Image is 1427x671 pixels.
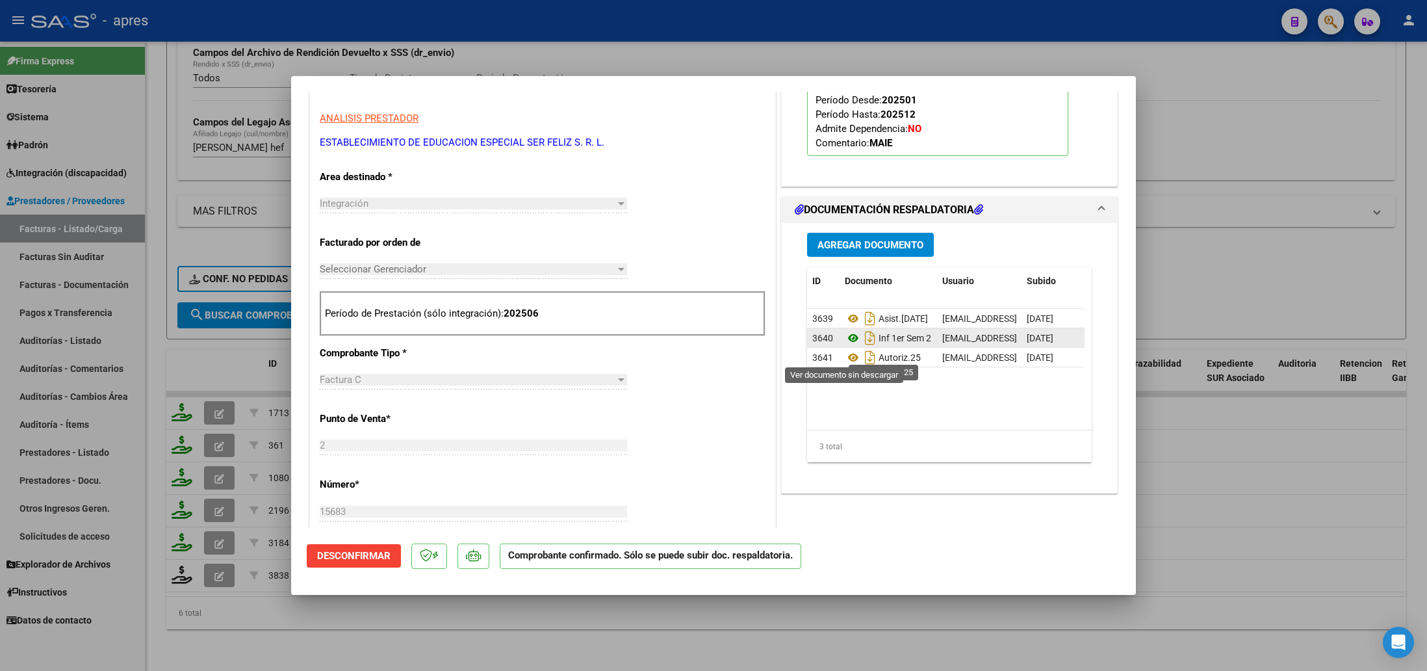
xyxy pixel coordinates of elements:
[320,135,765,150] p: ESTABLECIMIENTO DE EDUCACION ESPECIAL SER FELIZ S. R. L.
[807,233,934,257] button: Agregar Documento
[320,412,454,427] p: Punto de Venta
[795,202,983,218] h1: DOCUMENTACIÓN RESPALDATORIA
[882,94,917,106] strong: 202501
[812,276,821,286] span: ID
[812,313,833,324] span: 3639
[320,112,418,124] span: ANALISIS PRESTADOR
[807,430,1092,463] div: 3 total
[862,328,879,349] i: Descargar documento
[320,374,361,386] span: Factura C
[845,313,928,324] span: Asist.[DATE]
[845,276,892,286] span: Documento
[320,198,368,209] span: Integración
[942,333,1302,343] span: [EMAIL_ADDRESS][DOMAIN_NAME] - Establecimiento de Educación Especial Ser Feliz SRL
[504,308,539,319] strong: 202506
[862,347,879,368] i: Descargar documento
[845,333,936,343] span: Inf 1er Sem 25
[325,306,760,321] p: Período de Prestación (sólo integración):
[812,352,833,363] span: 3641
[937,267,1022,295] datatable-header-cell: Usuario
[881,109,916,120] strong: 202512
[320,346,454,361] p: Comprobante Tipo *
[908,123,921,135] strong: NO
[500,544,801,569] p: Comprobante confirmado. Sólo se puede subir doc. respaldatoria.
[1383,627,1414,658] div: Open Intercom Messenger
[307,544,401,568] button: Desconfirmar
[942,276,974,286] span: Usuario
[942,352,1302,363] span: [EMAIL_ADDRESS][DOMAIN_NAME] - Establecimiento de Educación Especial Ser Feliz SRL
[840,267,937,295] datatable-header-cell: Documento
[862,308,879,329] i: Descargar documento
[1027,313,1053,324] span: [DATE]
[782,223,1117,493] div: DOCUMENTACIÓN RESPALDATORIA
[782,197,1117,223] mat-expansion-panel-header: DOCUMENTACIÓN RESPALDATORIA
[1027,333,1053,343] span: [DATE]
[1027,276,1056,286] span: Subido
[1027,352,1053,363] span: [DATE]
[845,352,921,363] span: Autoriz.25
[942,313,1302,324] span: [EMAIL_ADDRESS][DOMAIN_NAME] - Establecimiento de Educación Especial Ser Feliz SRL
[320,235,454,250] p: Facturado por orden de
[812,333,833,343] span: 3640
[320,477,454,492] p: Número
[807,267,840,295] datatable-header-cell: ID
[320,170,454,185] p: Area destinado *
[317,550,391,562] span: Desconfirmar
[320,263,615,275] span: Seleccionar Gerenciador
[869,137,892,149] strong: MAIE
[817,239,923,251] span: Agregar Documento
[1022,267,1086,295] datatable-header-cell: Subido
[816,137,892,149] span: Comentario:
